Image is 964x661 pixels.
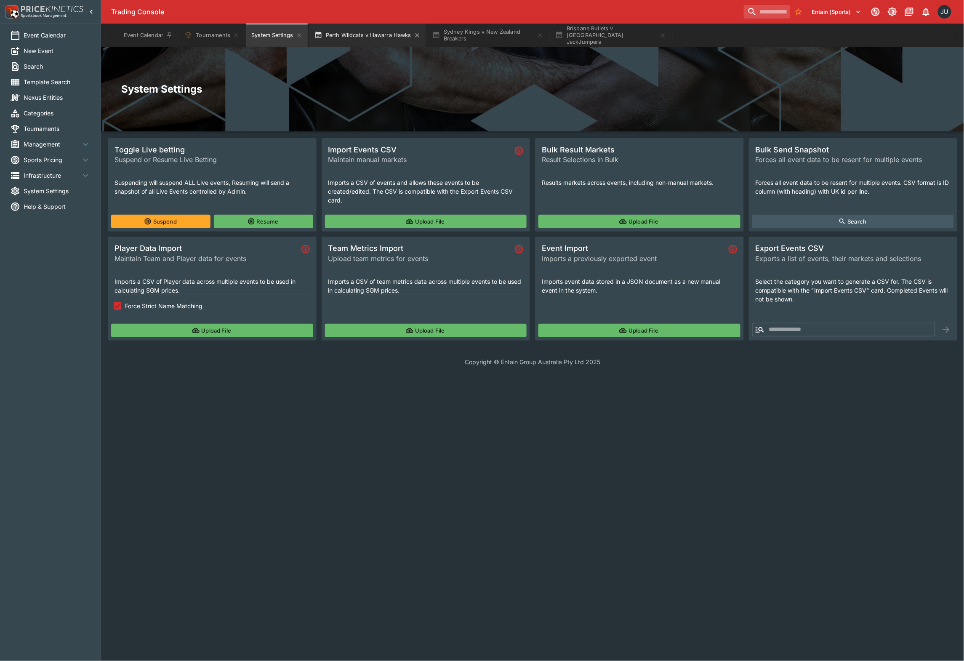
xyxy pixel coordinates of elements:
[24,77,91,86] span: Template Search
[756,155,951,165] span: Forces all event data to be resent for multiple events
[24,31,91,40] span: Event Calendar
[938,5,951,19] div: Justin.Walsh
[179,24,245,47] button: Tournaments
[125,301,202,310] span: Force Strict Name Matching
[427,24,549,47] button: Sydney Kings v New Zealand Breakers
[538,324,740,337] button: Upload File
[756,277,951,304] p: Select the category you want to generate a CSV for. The CSV is compatible with the "Import Events...
[115,253,298,264] span: Maintain Team and Player data for events
[24,187,91,195] span: System Settings
[115,145,310,155] span: Toggle Live betting
[542,243,725,253] span: Event Import
[214,215,313,228] button: Resume
[542,178,737,187] p: Results markets across events, including non-manual markets.
[935,3,954,21] button: Justin.Walsh
[328,155,512,165] span: Maintain manual markets
[3,3,19,20] img: PriceKinetics Logo
[21,6,83,12] img: PriceKinetics
[752,215,954,228] button: Search
[919,4,934,19] button: Notifications
[24,140,80,149] span: Management
[542,145,737,155] span: Bulk Result Markets
[115,155,310,165] span: Suspend or Resume Live Betting
[325,215,527,228] button: Upload File
[111,324,313,337] button: Upload File
[902,4,917,19] button: Documentation
[328,243,512,253] span: Team Metrics Import
[21,14,67,18] img: Sportsbook Management
[328,277,524,295] p: Imports a CSV of team metrics data across multiple events to be used in calculating SGM prices.
[24,202,91,211] span: Help & Support
[542,155,737,165] span: Result Selections in Bulk
[807,5,866,19] button: Select Tenant
[115,243,298,253] span: Player Data Import
[328,145,512,155] span: Import Events CSV
[121,83,944,96] h2: System Settings
[24,93,91,102] span: Nexus Entities
[111,215,210,228] button: Suspend
[868,4,883,19] button: Connected to PK
[756,243,951,253] span: Export Events CSV
[792,5,805,19] button: No Bookmarks
[744,5,790,19] input: search
[111,8,740,16] div: Trading Console
[24,155,80,164] span: Sports Pricing
[24,124,91,133] span: Tournaments
[328,253,512,264] span: Upload team metrics for events
[756,253,951,264] span: Exports a list of events, their markets and selections
[24,62,91,71] span: Search
[115,178,310,196] p: Suspending will suspend ALL Live events, Resuming will send a snapshot of all Live Events control...
[756,178,951,196] p: Forces all event data to be resent for multiple events. CSV format is ID column (with heading) wi...
[538,215,740,228] button: Upload File
[328,178,524,205] p: Imports a CSV of events and allows these events to be created/edited. The CSV is compatible with ...
[24,171,80,180] span: Infrastructure
[542,277,737,295] p: Imports event data stored in a JSON document as a new manual event in the system.
[309,24,426,47] button: Perth Wildcats v Illawarra Hawks
[119,24,178,47] button: Event Calendar
[115,277,310,295] p: Imports a CSV of Player data across multiple events to be used in calculating SGM prices.
[550,24,671,47] button: Brisbane Bullets v [GEOGRAPHIC_DATA] JackJumpers
[246,24,307,47] button: System Settings
[24,109,91,117] span: Categories
[542,253,725,264] span: Imports a previously exported event
[325,324,527,337] button: Upload File
[101,357,964,366] p: Copyright © Entain Group Australia Pty Ltd 2025
[756,145,951,155] span: Bulk Send Snapshot
[885,4,900,19] button: Toggle light/dark mode
[24,46,91,55] span: New Event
